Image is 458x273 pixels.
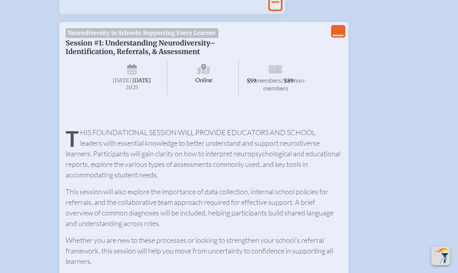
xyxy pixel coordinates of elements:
[113,77,131,84] span: [DATE]
[169,61,239,95] span: Online
[66,235,342,267] p: Whether you are new to these processes or looking to strengthen your school’s referral framework,...
[66,186,342,229] p: This session will also explore the importance of data collection, internal school policies for re...
[263,76,307,92] span: non-members
[247,78,256,84] span: $59
[66,127,342,180] p: This foundational session will provide educators and school leaders with essential knowledge to b...
[66,39,215,56] span: Session #1: Understanding Neurodiversity–Identification, Referrals, & Assessment
[132,77,151,84] span: [DATE]
[103,85,161,90] span: 2025
[284,78,293,84] span: $89
[433,248,449,264] img: To the top
[431,246,450,265] button: Scroll Top
[256,76,281,84] span: members
[281,76,284,84] span: /
[66,28,218,38] span: Neurodiversity in Schools: Supporting Every Learner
